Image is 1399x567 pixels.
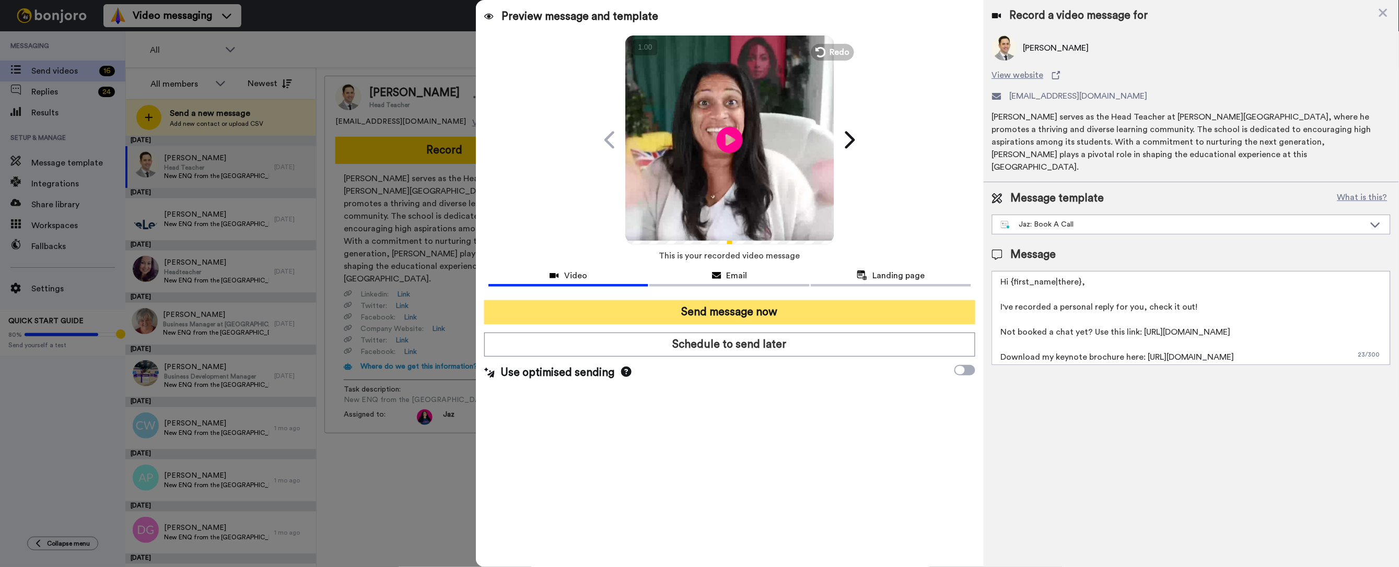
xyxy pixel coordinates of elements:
[992,69,1044,81] span: View website
[992,271,1391,365] textarea: Hi {first_name|there}, I've recorded a personal reply for you, check it out! Not booked a chat ye...
[501,365,615,381] span: Use optimised sending
[1334,191,1391,206] button: What is this?
[1001,221,1011,229] img: nextgen-template.svg
[992,69,1391,81] a: View website
[727,269,748,282] span: Email
[873,269,925,282] span: Landing page
[1001,219,1365,230] div: Jaz: Book A Call
[484,300,975,324] button: Send message now
[484,333,975,357] button: Schedule to send later
[1011,247,1056,263] span: Message
[659,244,800,267] span: This is your recorded video message
[992,111,1391,173] div: [PERSON_NAME] serves as the Head Teacher at [PERSON_NAME][GEOGRAPHIC_DATA], where he promotes a t...
[564,269,587,282] span: Video
[1010,90,1148,102] span: [EMAIL_ADDRESS][DOMAIN_NAME]
[1011,191,1104,206] span: Message template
